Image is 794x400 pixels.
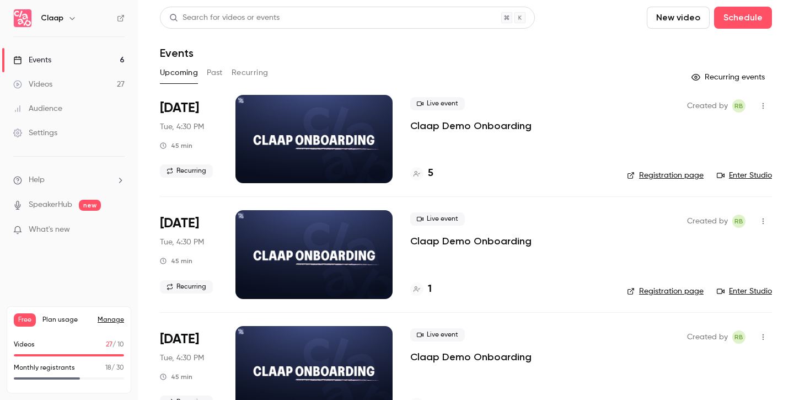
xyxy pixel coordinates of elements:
a: Claap Demo Onboarding [410,234,532,248]
p: / 10 [106,340,124,350]
span: Created by [687,99,728,113]
span: Created by [687,215,728,228]
button: Schedule [714,7,772,29]
span: Help [29,174,45,186]
li: help-dropdown-opener [13,174,125,186]
p: Monthly registrants [14,363,75,373]
span: 27 [106,342,112,348]
a: Registration page [627,170,704,181]
span: [DATE] [160,215,199,232]
span: new [79,200,101,211]
div: Search for videos or events [169,12,280,24]
span: Live event [410,212,465,226]
span: Plan usage [42,316,91,324]
h4: 1 [428,282,432,297]
span: Recurring [160,164,213,178]
a: Enter Studio [717,170,772,181]
span: What's new [29,224,70,236]
span: RB [734,215,743,228]
div: Oct 21 Tue, 5:30 PM (Europe/Paris) [160,210,218,298]
span: [DATE] [160,330,199,348]
div: 45 min [160,141,192,150]
span: 18 [105,365,111,371]
span: Free [14,313,36,327]
span: Tue, 4:30 PM [160,353,204,364]
a: Claap Demo Onboarding [410,350,532,364]
div: Audience [13,103,62,114]
a: 1 [410,282,432,297]
div: Videos [13,79,52,90]
a: Registration page [627,286,704,297]
a: Claap Demo Onboarding [410,119,532,132]
div: Oct 14 Tue, 5:30 PM (Europe/Paris) [160,95,218,183]
span: Robin Bonduelle [732,215,745,228]
a: 5 [410,166,433,181]
div: 45 min [160,257,192,265]
span: Tue, 4:30 PM [160,121,204,132]
span: Recurring [160,280,213,294]
div: Settings [13,127,57,138]
iframe: Noticeable Trigger [111,225,125,235]
div: 45 min [160,372,192,381]
span: RB [734,99,743,113]
span: Live event [410,97,465,110]
span: [DATE] [160,99,199,117]
button: New video [647,7,710,29]
h4: 5 [428,166,433,181]
h1: Events [160,46,194,60]
p: Videos [14,340,35,350]
button: Past [207,64,223,82]
span: Tue, 4:30 PM [160,237,204,248]
span: Robin Bonduelle [732,330,745,344]
span: Live event [410,328,465,342]
p: / 30 [105,363,124,373]
a: Manage [98,316,124,324]
span: Created by [687,330,728,344]
img: Claap [14,9,31,27]
div: Events [13,55,51,66]
a: Enter Studio [717,286,772,297]
button: Recurring events [686,68,772,86]
button: Recurring [232,64,269,82]
h6: Claap [41,13,63,24]
span: Robin Bonduelle [732,99,745,113]
a: SpeakerHub [29,199,72,211]
span: RB [734,330,743,344]
button: Upcoming [160,64,198,82]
